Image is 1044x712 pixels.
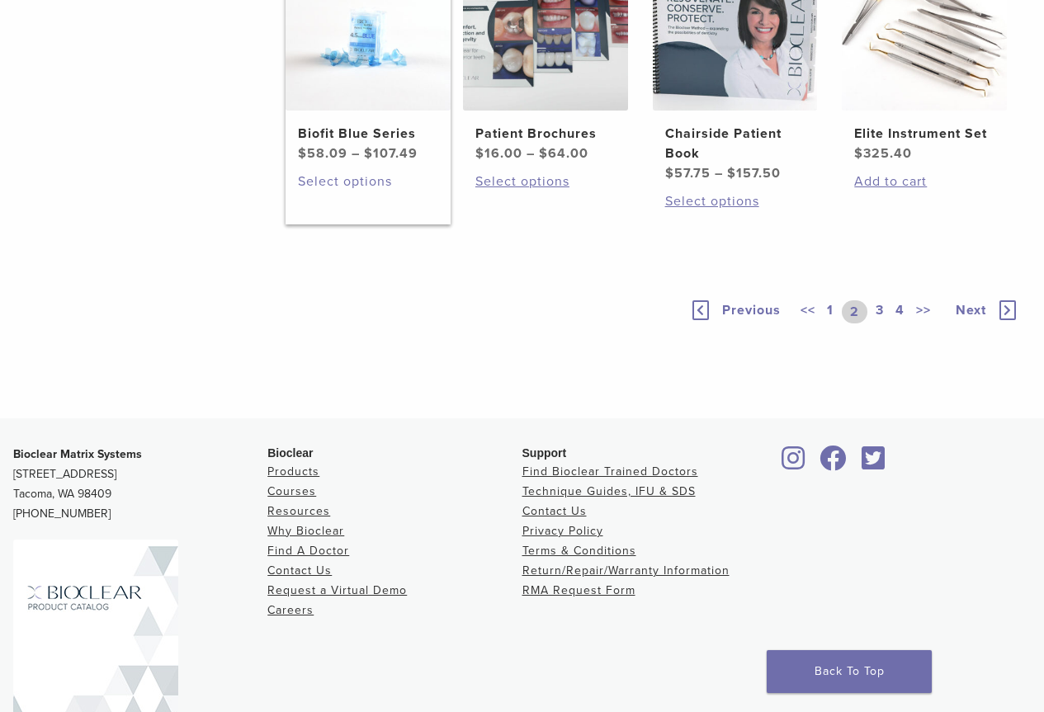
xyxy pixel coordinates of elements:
a: RMA Request Form [522,583,635,597]
span: Previous [722,302,781,318]
h2: Biofit Blue Series [298,124,438,144]
span: $ [727,165,736,182]
span: $ [665,165,674,182]
a: Bioclear [777,455,811,472]
a: Why Bioclear [267,524,344,538]
h2: Patient Brochures [475,124,616,144]
a: Bioclear [856,455,890,472]
p: [STREET_ADDRESS] Tacoma, WA 98409 [PHONE_NUMBER] [13,445,267,524]
a: Back To Top [767,650,932,693]
a: Find A Doctor [267,544,349,558]
bdi: 16.00 [475,145,522,162]
a: Add to cart: “Elite Instrument Set” [854,172,994,191]
h2: Chairside Patient Book [665,124,805,163]
a: Select options for “Biofit Blue Series” [298,172,438,191]
h2: Elite Instrument Set [854,124,994,144]
span: Bioclear [267,446,313,460]
bdi: 325.40 [854,145,912,162]
span: $ [854,145,863,162]
a: 4 [892,300,908,323]
strong: Bioclear Matrix Systems [13,447,142,461]
span: $ [298,145,307,162]
bdi: 107.49 [364,145,418,162]
a: Request a Virtual Demo [267,583,407,597]
span: – [352,145,360,162]
span: Support [522,446,567,460]
a: Contact Us [267,563,332,578]
a: >> [913,300,934,323]
span: – [715,165,723,182]
bdi: 58.09 [298,145,347,162]
a: Resources [267,504,330,518]
a: Select options for “Patient Brochures” [475,172,616,191]
a: Products [267,464,319,479]
bdi: 64.00 [539,145,588,162]
a: Find Bioclear Trained Doctors [522,464,698,479]
a: Return/Repair/Warranty Information [522,563,730,578]
a: Contact Us [522,504,587,518]
a: 3 [872,300,887,323]
a: Select options for “Chairside Patient Book” [665,191,805,211]
a: Privacy Policy [522,524,603,538]
a: Bioclear [815,455,853,472]
a: Terms & Conditions [522,544,636,558]
bdi: 57.75 [665,165,711,182]
span: $ [539,145,548,162]
span: $ [475,145,484,162]
span: – [527,145,535,162]
a: Careers [267,603,314,617]
span: $ [364,145,373,162]
bdi: 157.50 [727,165,781,182]
a: << [797,300,819,323]
a: 2 [842,300,867,323]
a: 1 [824,300,837,323]
span: Next [956,302,986,318]
a: Technique Guides, IFU & SDS [522,484,696,498]
a: Courses [267,484,316,498]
